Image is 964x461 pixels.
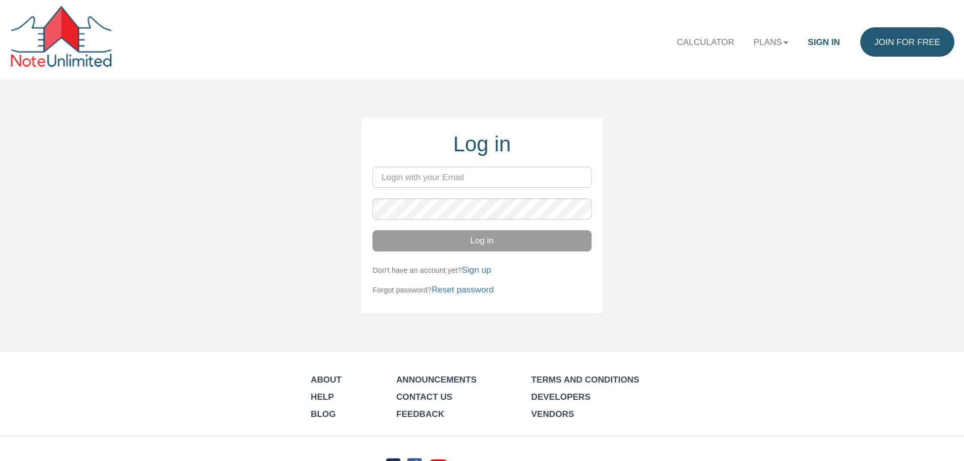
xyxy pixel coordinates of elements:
a: Blog [311,409,336,419]
input: Login with your Email [372,166,591,188]
a: Sign in [798,27,850,57]
a: Help [311,392,334,402]
a: Developers [531,392,591,402]
a: Contact Us [396,392,452,402]
a: Announcements [396,374,477,385]
a: Vendors [531,409,574,419]
small: Forgot password? [372,286,493,294]
a: Join for FREE [860,27,954,57]
a: Feedback [396,409,444,419]
div: Log in [372,129,591,159]
a: Sign up [462,265,491,275]
button: Log in [372,230,591,252]
a: About [311,374,342,385]
a: Plans [744,27,798,57]
small: Don't have an account yet? [372,266,491,274]
a: Calculator [667,27,744,57]
a: Reset password [432,284,494,295]
a: Terms and Conditions [531,374,639,385]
